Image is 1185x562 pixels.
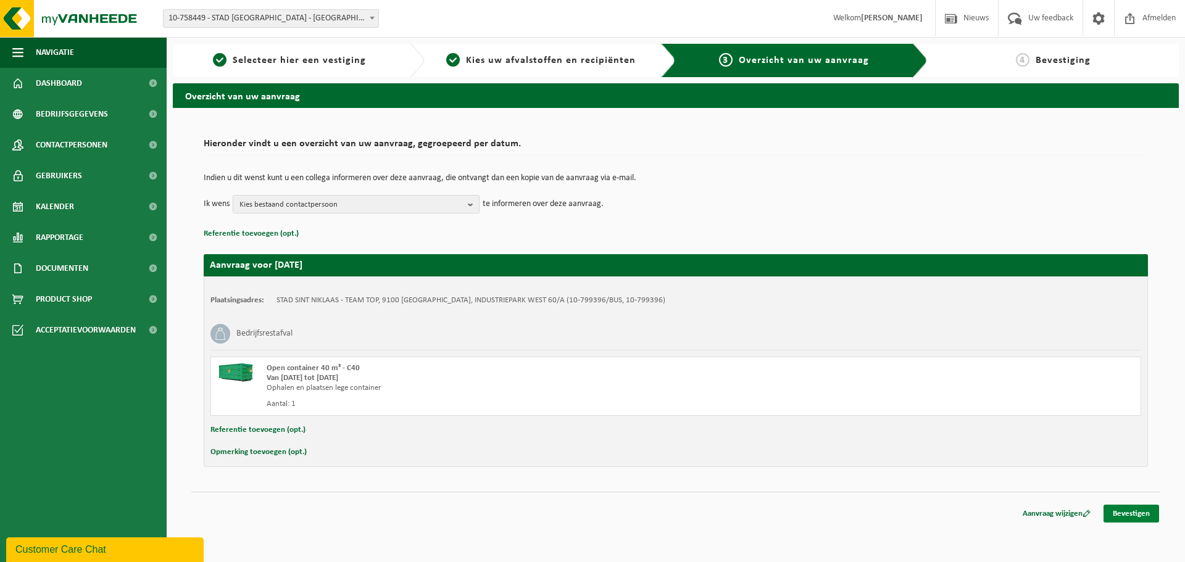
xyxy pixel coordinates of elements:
button: Opmerking toevoegen (opt.) [210,444,307,460]
strong: [PERSON_NAME] [861,14,923,23]
span: 10-758449 - STAD SINT NIKLAAS - SINT-NIKLAAS [163,9,379,28]
button: Kies bestaand contactpersoon [233,195,480,213]
strong: Plaatsingsadres: [210,296,264,304]
p: te informeren over deze aanvraag. [483,195,604,213]
strong: Van [DATE] tot [DATE] [267,374,338,382]
h3: Bedrijfsrestafval [236,324,293,344]
span: Dashboard [36,68,82,99]
span: Gebruikers [36,160,82,191]
span: 3 [719,53,733,67]
iframe: chat widget [6,535,206,562]
span: Documenten [36,253,88,284]
h2: Overzicht van uw aanvraag [173,83,1179,107]
span: Selecteer hier een vestiging [233,56,366,65]
span: Kies uw afvalstoffen en recipiënten [466,56,636,65]
img: HK-XC-40-GN-00.png [217,363,254,382]
span: Open container 40 m³ - C40 [267,364,360,372]
span: Acceptatievoorwaarden [36,315,136,345]
div: Aantal: 1 [267,399,725,409]
span: 4 [1016,53,1029,67]
p: Ik wens [204,195,230,213]
span: Navigatie [36,37,74,68]
a: Aanvraag wijzigen [1013,505,1100,523]
span: Contactpersonen [36,130,107,160]
span: 2 [446,53,460,67]
a: Bevestigen [1104,505,1159,523]
button: Referentie toevoegen (opt.) [204,226,299,242]
span: Rapportage [36,222,83,253]
span: Bevestiging [1036,56,1091,65]
span: Overzicht van uw aanvraag [739,56,869,65]
span: Kalender [36,191,74,222]
button: Referentie toevoegen (opt.) [210,422,306,438]
h2: Hieronder vindt u een overzicht van uw aanvraag, gegroepeerd per datum. [204,139,1148,155]
td: STAD SINT NIKLAAS - TEAM TOP, 9100 [GEOGRAPHIC_DATA], INDUSTRIEPARK WEST 60/A (10-799396/BUS, 10-... [276,295,665,305]
a: 1Selecteer hier een vestiging [179,53,400,68]
a: 2Kies uw afvalstoffen en recipiënten [431,53,652,68]
span: Bedrijfsgegevens [36,99,108,130]
span: 10-758449 - STAD SINT NIKLAAS - SINT-NIKLAAS [164,10,378,27]
span: Product Shop [36,284,92,315]
strong: Aanvraag voor [DATE] [210,260,302,270]
p: Indien u dit wenst kunt u een collega informeren over deze aanvraag, die ontvangt dan een kopie v... [204,174,1148,183]
div: Ophalen en plaatsen lege container [267,383,725,393]
span: 1 [213,53,227,67]
span: Kies bestaand contactpersoon [239,196,463,214]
